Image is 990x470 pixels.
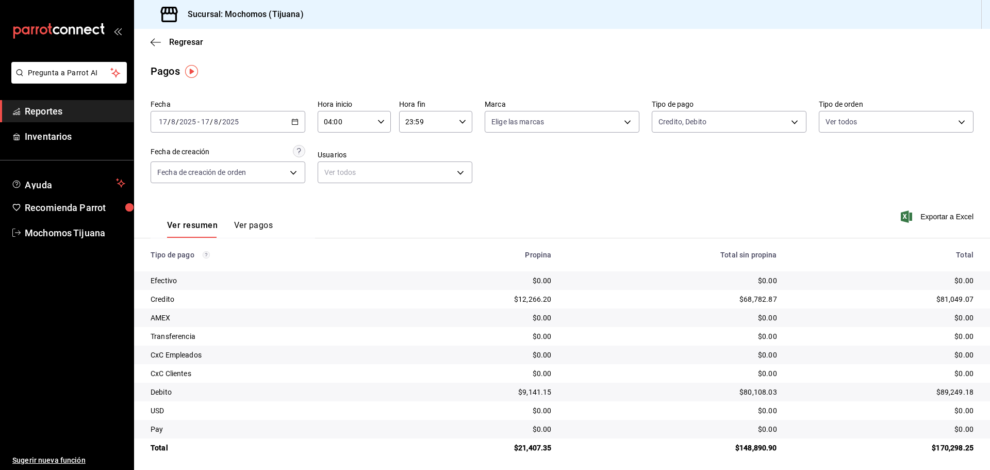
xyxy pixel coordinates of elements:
label: Fecha [151,101,305,108]
span: Credito, Debito [658,117,706,127]
button: Regresar [151,37,203,47]
div: Fecha de creación [151,147,209,157]
span: / [219,118,222,126]
button: open_drawer_menu [113,27,122,35]
span: Pregunta a Parrot AI [28,68,111,78]
div: Propina [402,251,552,259]
div: $0.00 [568,331,777,342]
div: $0.00 [794,350,973,360]
label: Hora inicio [318,101,391,108]
div: Total [794,251,973,259]
div: $0.00 [402,275,552,286]
div: $0.00 [794,313,973,323]
span: Mochomos Tijuana [25,226,125,240]
div: $0.00 [568,424,777,434]
div: $0.00 [794,406,973,416]
span: Ver todos [826,117,857,127]
div: $0.00 [568,368,777,379]
button: Exportar a Excel [903,210,973,223]
div: Credito [151,294,385,304]
div: $81,049.07 [794,294,973,304]
span: Ayuda [25,177,112,189]
div: $12,266.20 [402,294,552,304]
div: $170,298.25 [794,443,973,453]
span: / [210,118,213,126]
span: / [168,118,171,126]
div: $0.00 [402,368,552,379]
span: Inventarios [25,129,125,143]
h3: Sucursal: Mochomos (Tijuana) [179,8,304,21]
span: Elige las marcas [491,117,544,127]
div: $0.00 [568,275,777,286]
div: $0.00 [402,424,552,434]
div: navigation tabs [167,220,273,238]
div: $0.00 [402,313,552,323]
div: Transferencia [151,331,385,342]
span: Fecha de creación de orden [157,167,246,177]
div: $0.00 [794,331,973,342]
input: ---- [222,118,239,126]
div: USD [151,406,385,416]
div: $89,249.18 [794,387,973,397]
input: -- [158,118,168,126]
button: Ver pagos [234,220,273,238]
input: -- [213,118,219,126]
svg: Los pagos realizados con Pay y otras terminales son montos brutos. [203,251,210,258]
div: $0.00 [794,275,973,286]
div: Ver todos [318,161,472,183]
input: ---- [179,118,196,126]
div: $148,890.90 [568,443,777,453]
div: Pay [151,424,385,434]
label: Marca [485,101,639,108]
div: $0.00 [402,406,552,416]
span: Reportes [25,104,125,118]
div: $0.00 [794,424,973,434]
div: CxC Empleados [151,350,385,360]
span: - [197,118,200,126]
span: Recomienda Parrot [25,201,125,215]
div: AMEX [151,313,385,323]
label: Hora fin [399,101,472,108]
div: Pagos [151,63,180,79]
input: -- [171,118,176,126]
div: $0.00 [794,368,973,379]
span: / [176,118,179,126]
div: $0.00 [568,350,777,360]
div: Total sin propina [568,251,777,259]
span: Sugerir nueva función [12,455,125,466]
button: Pregunta a Parrot AI [11,62,127,84]
button: Ver resumen [167,220,218,238]
div: $0.00 [402,331,552,342]
div: $68,782.87 [568,294,777,304]
div: Tipo de pago [151,251,385,259]
label: Usuarios [318,151,472,158]
div: Total [151,443,385,453]
input: -- [201,118,210,126]
div: $9,141.15 [402,387,552,397]
div: Debito [151,387,385,397]
div: $0.00 [402,350,552,360]
div: $0.00 [568,406,777,416]
div: $21,407.35 [402,443,552,453]
div: $0.00 [568,313,777,323]
label: Tipo de orden [819,101,973,108]
a: Pregunta a Parrot AI [7,75,127,86]
img: Tooltip marker [185,65,198,78]
label: Tipo de pago [652,101,806,108]
div: CxC Clientes [151,368,385,379]
div: Efectivo [151,275,385,286]
span: Regresar [169,37,203,47]
div: $80,108.03 [568,387,777,397]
